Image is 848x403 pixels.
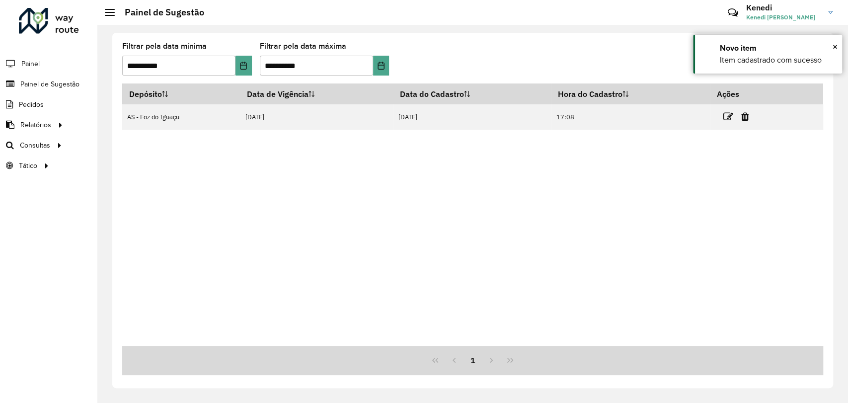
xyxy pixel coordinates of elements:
[833,39,838,54] button: Close
[21,59,40,69] span: Painel
[833,41,838,52] span: ×
[122,104,240,130] td: AS - Foz do Iguaçu
[19,161,37,171] span: Tático
[551,104,710,130] td: 17:08
[393,104,551,130] td: [DATE]
[19,99,44,110] span: Pedidos
[741,110,749,123] a: Excluir
[722,2,744,23] a: Contato Rápido
[746,3,821,12] h3: Kenedi
[723,110,733,123] a: Editar
[720,42,835,54] div: Novo item
[240,104,393,130] td: [DATE]
[746,13,821,22] span: Kenedi [PERSON_NAME]
[240,83,393,104] th: Data de Vigência
[20,140,50,151] span: Consultas
[115,7,204,18] h2: Painel de Sugestão
[260,40,346,52] label: Filtrar pela data máxima
[20,79,79,89] span: Painel de Sugestão
[393,83,551,104] th: Data do Cadastro
[551,83,710,104] th: Hora do Cadastro
[235,56,252,76] button: Choose Date
[122,83,240,104] th: Depósito
[710,83,770,104] th: Ações
[20,120,51,130] span: Relatórios
[122,40,207,52] label: Filtrar pela data mínima
[373,56,389,76] button: Choose Date
[463,351,482,370] button: 1
[720,54,835,66] div: Item cadastrado com sucesso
